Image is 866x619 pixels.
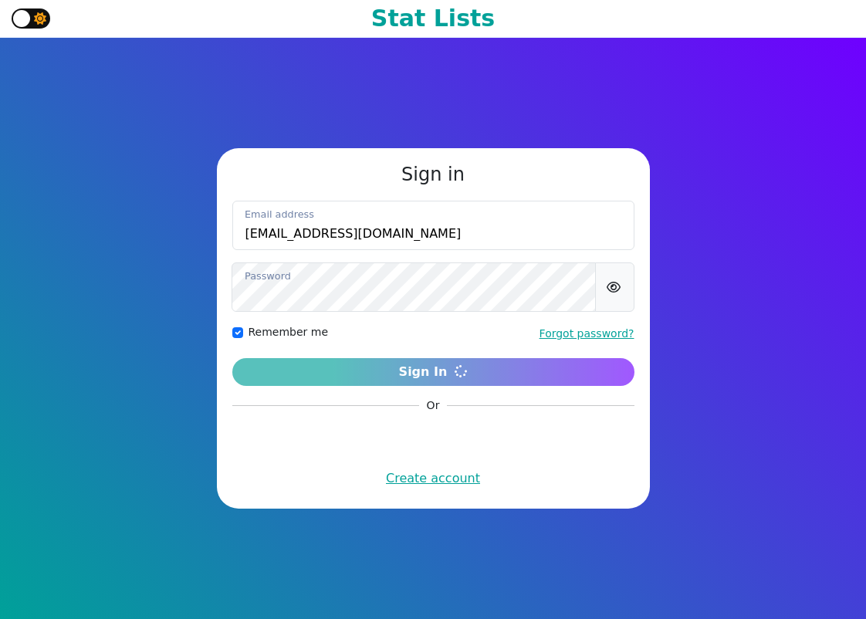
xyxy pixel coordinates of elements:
[386,471,480,485] a: Create account
[371,5,495,32] h1: Stat Lists
[249,324,329,340] label: Remember me
[419,397,448,414] span: Or
[540,327,634,340] a: Forgot password?
[232,164,634,186] h3: Sign in
[357,421,509,455] iframe: Sign in with Google Button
